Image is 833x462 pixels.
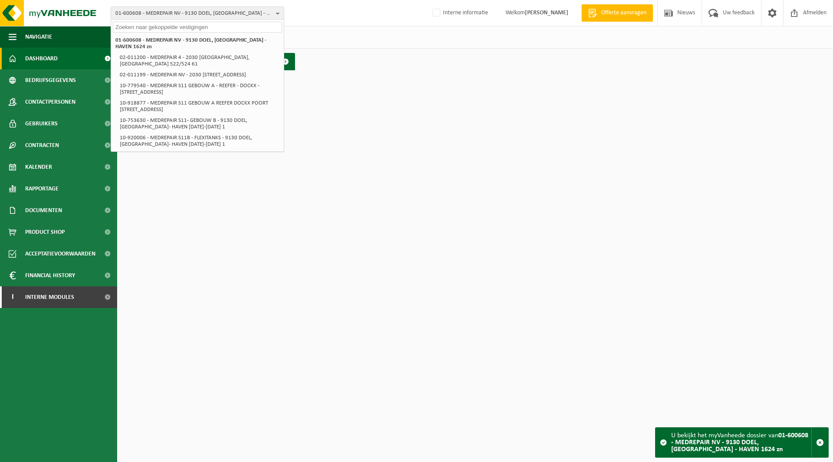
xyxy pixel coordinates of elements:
span: Bedrijfsgegevens [25,69,76,91]
span: Gebruikers [25,113,58,134]
span: Acceptatievoorwaarden [25,243,95,265]
span: Interne modules [25,286,74,308]
strong: 01-600608 - MEDREPAIR NV - 9130 DOEL, [GEOGRAPHIC_DATA] - HAVEN 1624 zn [115,37,266,49]
li: 10-920006 - MEDREPAIR S11B - FLEXITANKS - 9130 DOEL, [GEOGRAPHIC_DATA]- HAVEN [DATE]-[DATE] 1 [117,132,282,150]
a: Offerte aanvragen [581,4,653,22]
li: 02-011199 - MEDREPAIR NV - 2030 [STREET_ADDRESS] [117,69,282,80]
li: 02-011200 - MEDREPAIR 4 - 2030 [GEOGRAPHIC_DATA], [GEOGRAPHIC_DATA] 522/524 61 [117,52,282,69]
li: 10-779540 - MEDREPAIR S11 GEBOUW A - REEFER - DOCKX - [STREET_ADDRESS] [117,80,282,98]
span: Offerte aanvragen [599,9,649,17]
span: Kalender [25,156,52,178]
input: Zoeken naar gekoppelde vestigingen [113,22,282,33]
span: Documenten [25,200,62,221]
span: I [9,286,16,308]
button: 01-600608 - MEDREPAIR NV - 9130 DOEL, [GEOGRAPHIC_DATA] - HAVEN 1624 zn [111,7,284,20]
span: Product Shop [25,221,65,243]
span: Contactpersonen [25,91,75,113]
span: 01-600608 - MEDREPAIR NV - 9130 DOEL, [GEOGRAPHIC_DATA] - HAVEN 1624 zn [115,7,272,20]
span: Financial History [25,265,75,286]
span: Navigatie [25,26,52,48]
span: Rapportage [25,178,59,200]
div: U bekijkt het myVanheede dossier van [671,428,811,457]
span: Contracten [25,134,59,156]
strong: 01-600608 - MEDREPAIR NV - 9130 DOEL, [GEOGRAPHIC_DATA] - HAVEN 1624 zn [671,432,808,453]
span: Dashboard [25,48,58,69]
strong: [PERSON_NAME] [525,10,568,16]
li: 10-753630 - MEDREPAIR S11- GEBOUW B - 9130 DOEL, [GEOGRAPHIC_DATA]- HAVEN [DATE]-[DATE] 1 [117,115,282,132]
li: 10-918877 - MEDREPAIR S11 GEBOUW A REEFER DOCKX POORT [STREET_ADDRESS] [117,98,282,115]
label: Interne informatie [431,7,488,20]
